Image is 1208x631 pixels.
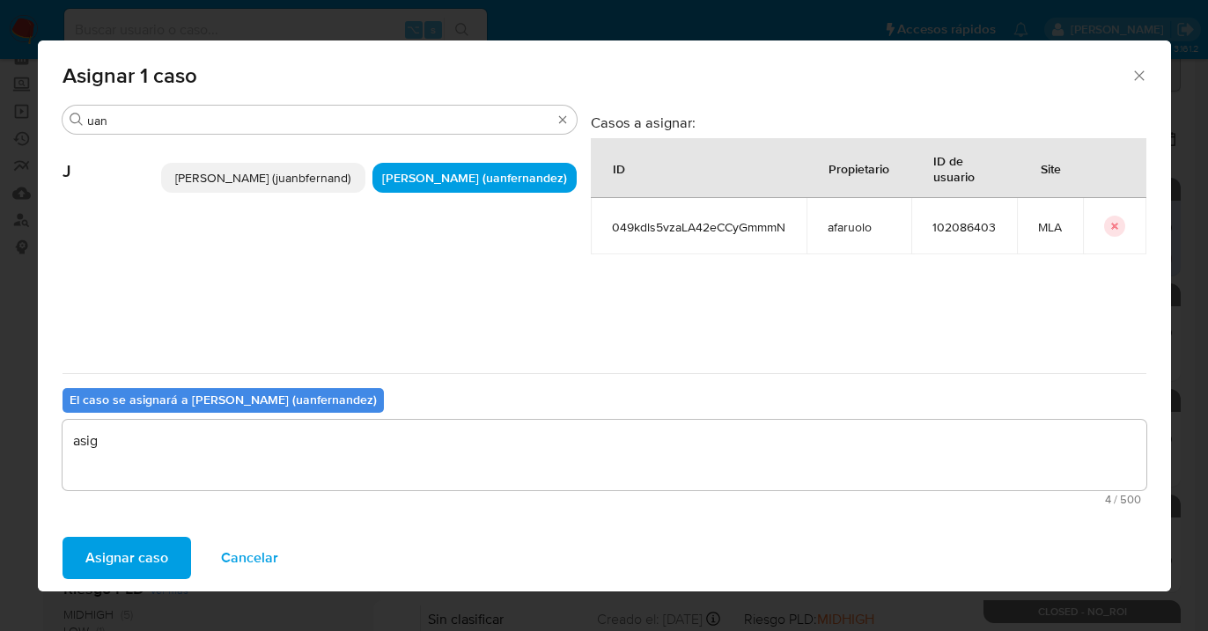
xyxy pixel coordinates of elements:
[1131,67,1146,83] button: Cerrar ventana
[592,147,646,189] div: ID
[556,113,570,127] button: Borrar
[198,537,301,579] button: Cancelar
[372,163,577,193] div: [PERSON_NAME] (uanfernandez)
[63,537,191,579] button: Asignar caso
[591,114,1146,131] h3: Casos a asignar:
[70,113,84,127] button: Buscar
[828,219,890,235] span: afaruolo
[68,494,1141,505] span: Máximo 500 caracteres
[63,135,161,182] span: J
[63,420,1146,490] textarea: asig
[612,219,785,235] span: 049kdls5vzaLA42eCCyGmmmN
[87,113,552,128] input: Buscar analista
[1104,216,1125,237] button: icon-button
[38,40,1171,591] div: assign-modal
[807,147,910,189] div: Propietario
[221,539,278,577] span: Cancelar
[161,163,365,193] div: [PERSON_NAME] (juanbfernand)
[70,391,377,408] b: El caso se asignará a [PERSON_NAME] (uanfernandez)
[932,219,996,235] span: 102086403
[175,169,350,187] span: [PERSON_NAME] (juanbfernand)
[1020,147,1082,189] div: Site
[1038,219,1062,235] span: MLA
[85,539,168,577] span: Asignar caso
[382,169,567,187] span: [PERSON_NAME] (uanfernandez)
[63,65,1131,86] span: Asignar 1 caso
[912,139,1016,197] div: ID de usuario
